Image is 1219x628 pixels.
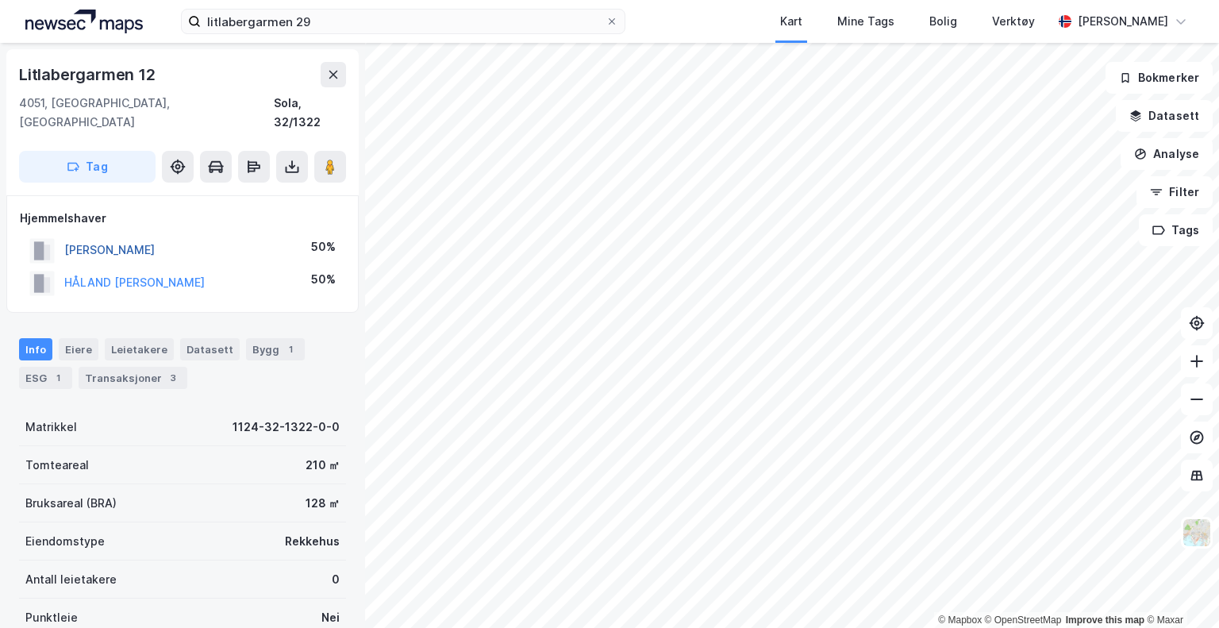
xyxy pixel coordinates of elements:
[50,370,66,386] div: 1
[1182,518,1212,548] img: Z
[19,94,274,132] div: 4051, [GEOGRAPHIC_DATA], [GEOGRAPHIC_DATA]
[283,341,298,357] div: 1
[233,418,340,437] div: 1124-32-1322-0-0
[180,338,240,360] div: Datasett
[274,94,346,132] div: Sola, 32/1322
[165,370,181,386] div: 3
[25,532,105,551] div: Eiendomstype
[306,494,340,513] div: 128 ㎡
[1139,214,1213,246] button: Tags
[25,494,117,513] div: Bruksareal (BRA)
[311,237,336,256] div: 50%
[59,338,98,360] div: Eiere
[306,456,340,475] div: 210 ㎡
[1140,552,1219,628] iframe: Chat Widget
[929,12,957,31] div: Bolig
[837,12,894,31] div: Mine Tags
[20,209,345,228] div: Hjemmelshaver
[285,532,340,551] div: Rekkehus
[19,151,156,183] button: Tag
[25,608,78,627] div: Punktleie
[321,608,340,627] div: Nei
[332,570,340,589] div: 0
[1140,552,1219,628] div: Kontrollprogram for chat
[19,338,52,360] div: Info
[105,338,174,360] div: Leietakere
[1106,62,1213,94] button: Bokmerker
[1116,100,1213,132] button: Datasett
[985,615,1062,626] a: OpenStreetMap
[25,570,117,589] div: Antall leietakere
[25,418,77,437] div: Matrikkel
[246,338,305,360] div: Bygg
[938,615,982,626] a: Mapbox
[1066,615,1144,626] a: Improve this map
[25,456,89,475] div: Tomteareal
[19,367,72,389] div: ESG
[79,367,187,389] div: Transaksjoner
[25,10,143,33] img: logo.a4113a55bc3d86da70a041830d287a7e.svg
[311,270,336,289] div: 50%
[1136,176,1213,208] button: Filter
[1121,138,1213,170] button: Analyse
[19,62,159,87] div: Litlabergarmen 12
[992,12,1035,31] div: Verktøy
[201,10,606,33] input: Søk på adresse, matrikkel, gårdeiere, leietakere eller personer
[1078,12,1168,31] div: [PERSON_NAME]
[780,12,802,31] div: Kart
